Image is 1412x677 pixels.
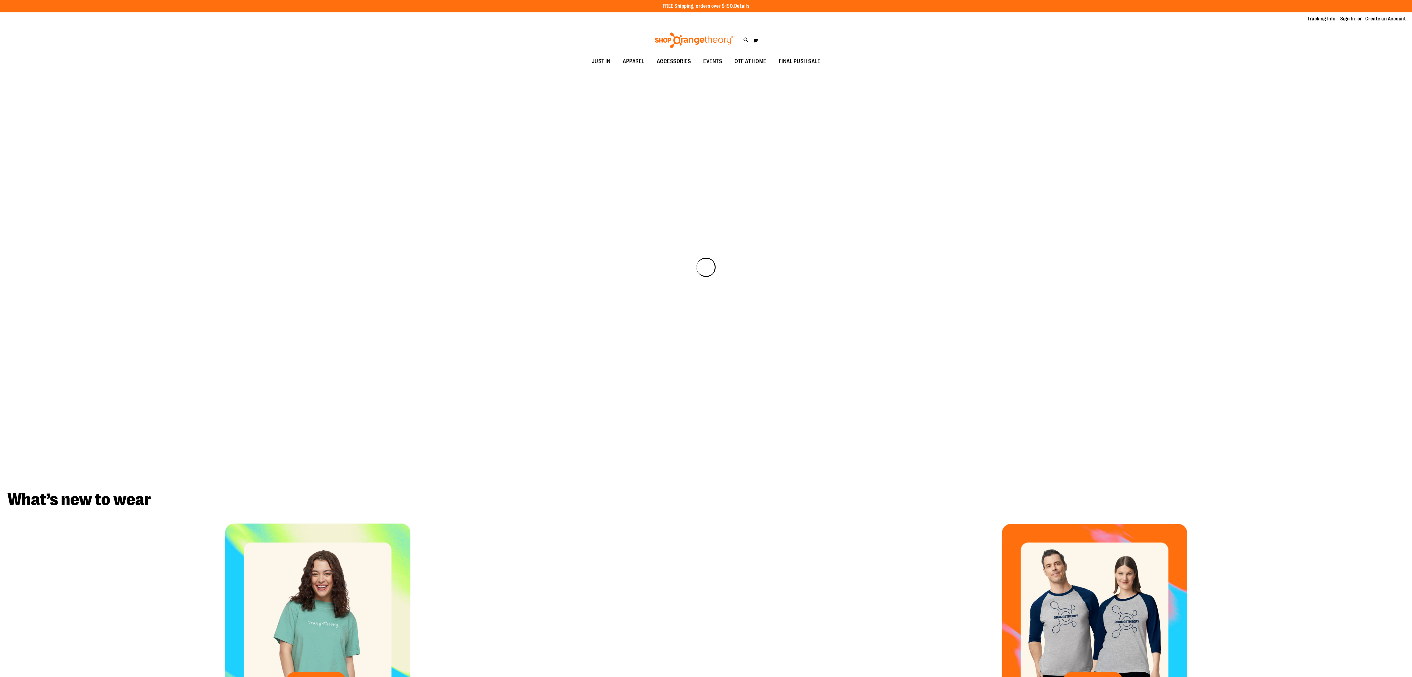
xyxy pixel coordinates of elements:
span: OTF AT HOME [734,54,766,68]
p: FREE Shipping, orders over $150. [663,3,750,10]
span: APPAREL [623,54,644,68]
a: Details [734,3,750,9]
a: EVENTS [697,54,728,69]
span: FINAL PUSH SALE [779,54,821,68]
span: EVENTS [703,54,722,68]
h2: What’s new to wear [7,491,1405,508]
span: JUST IN [592,54,611,68]
a: OTF AT HOME [728,54,773,69]
span: ACCESSORIES [657,54,691,68]
a: Sign In [1340,15,1355,22]
a: FINAL PUSH SALE [773,54,827,69]
a: Tracking Info [1307,15,1336,22]
a: Create an Account [1365,15,1406,22]
img: Shop Orangetheory [654,32,734,48]
a: JUST IN [586,54,617,69]
a: ACCESSORIES [651,54,697,69]
a: APPAREL [617,54,651,69]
